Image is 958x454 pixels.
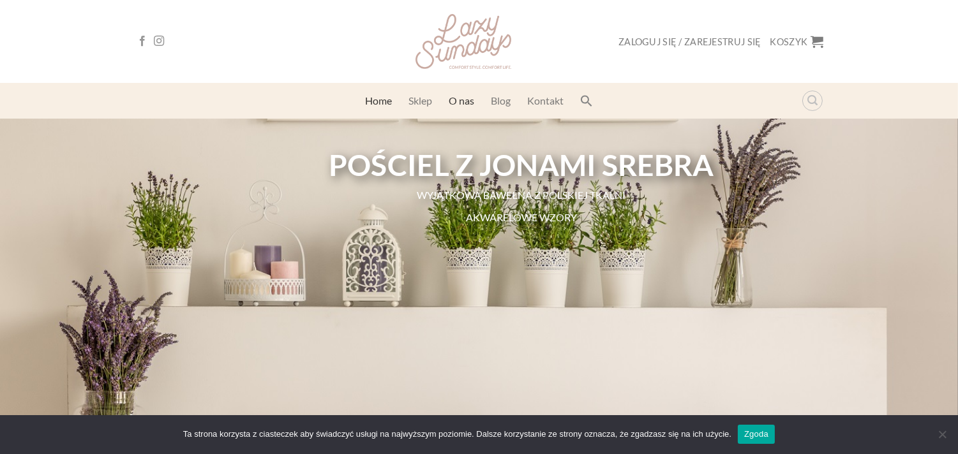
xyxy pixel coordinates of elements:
[770,27,823,55] a: Koszyk
[618,36,761,47] span: Zaloguj się / Zarejestruj się
[316,190,727,201] p: WYJĄTKOWA BAWEŁNA Z POLSKIEJ TKALNI
[580,94,593,107] svg: Search
[365,89,392,112] a: Home
[802,91,823,111] a: Wyszukiwarka
[316,212,727,223] p: AKWARELOWE WZORY
[738,425,775,444] a: Zgoda
[527,89,564,112] a: Kontakt
[580,88,593,113] a: Search Icon Link
[329,147,714,182] b: POŚCIEL Z JONAMI SREBRA
[415,14,511,69] img: Lazy Sundays
[491,89,511,112] a: Blog
[449,89,474,112] a: O nas
[154,36,164,47] a: Follow on Instagram
[183,428,731,441] span: Ta strona korzysta z ciasteczek aby świadczyć usługi na najwyższym poziomie. Dalsze korzystanie z...
[408,89,432,112] a: Sklep
[137,36,147,47] a: Follow on Facebook
[936,428,948,441] span: Nie wyrażam zgody
[770,36,807,47] span: Koszyk
[618,30,761,54] a: Zaloguj się / Zarejestruj się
